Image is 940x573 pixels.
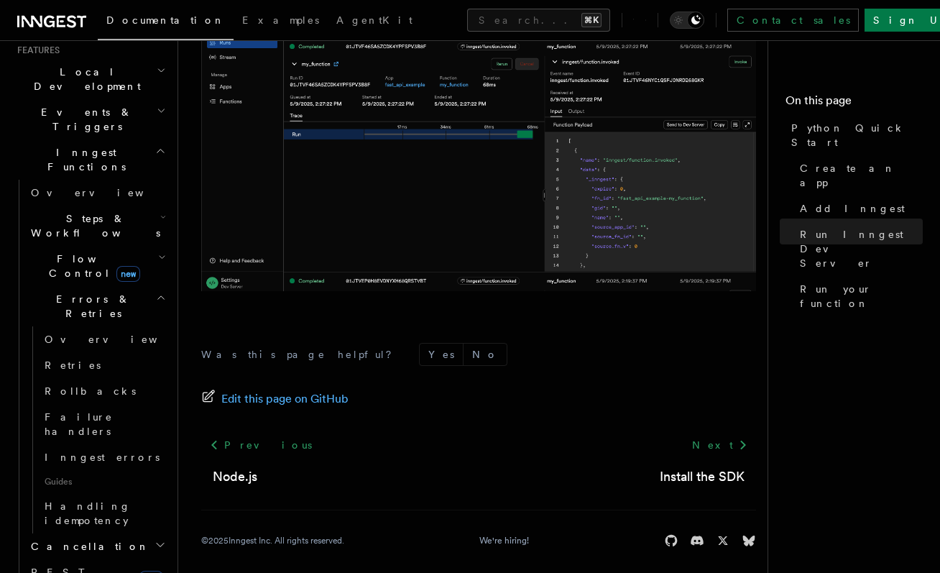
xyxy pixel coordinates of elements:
[794,221,923,276] a: Run Inngest Dev Server
[39,378,169,404] a: Rollbacks
[45,500,131,526] span: Handling idempotency
[660,467,745,487] a: Install the SDK
[201,535,344,546] div: © 2025 Inngest Inc. All rights reserved.
[791,121,923,150] span: Python Quick Start
[201,347,402,362] p: Was this page helpful?
[39,404,169,444] a: Failure handlers
[106,14,225,26] span: Documentation
[785,115,923,155] a: Python Quick Start
[11,99,169,139] button: Events & Triggers
[45,334,193,345] span: Overview
[201,389,349,409] a: Edit this page on GitHub
[479,535,529,546] a: We're hiring!
[25,533,169,559] button: Cancellation
[116,266,140,282] span: new
[39,326,169,352] a: Overview
[800,227,923,270] span: Run Inngest Dev Server
[25,326,169,533] div: Errors & Retries
[11,145,155,174] span: Inngest Functions
[800,201,905,216] span: Add Inngest
[800,282,923,311] span: Run your function
[336,14,413,26] span: AgentKit
[581,13,602,27] kbd: ⌘K
[242,14,319,26] span: Examples
[11,105,157,134] span: Events & Triggers
[39,470,169,493] span: Guides
[420,344,463,365] button: Yes
[794,276,923,316] a: Run your function
[670,12,704,29] button: Toggle dark mode
[234,4,328,39] a: Examples
[213,467,257,487] a: Node.js
[11,139,169,180] button: Inngest Functions
[11,65,157,93] span: Local Development
[25,252,158,280] span: Flow Control
[25,292,156,321] span: Errors & Retries
[11,45,60,56] span: Features
[800,161,923,190] span: Create an app
[11,59,169,99] button: Local Development
[31,187,179,198] span: Overview
[25,539,149,554] span: Cancellation
[201,432,320,458] a: Previous
[45,385,136,397] span: Rollbacks
[39,352,169,378] a: Retries
[45,411,113,437] span: Failure handlers
[45,359,101,371] span: Retries
[25,246,169,286] button: Flow Controlnew
[467,9,610,32] button: Search...⌘K
[39,444,169,470] a: Inngest errors
[464,344,507,365] button: No
[794,155,923,196] a: Create an app
[25,206,169,246] button: Steps & Workflows
[39,493,169,533] a: Handling idempotency
[25,180,169,206] a: Overview
[25,211,160,240] span: Steps & Workflows
[45,451,160,463] span: Inngest errors
[794,196,923,221] a: Add Inngest
[221,389,349,409] span: Edit this page on GitHub
[98,4,234,40] a: Documentation
[727,9,859,32] a: Contact sales
[328,4,421,39] a: AgentKit
[25,286,169,326] button: Errors & Retries
[785,92,923,115] h4: On this page
[683,432,756,458] a: Next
